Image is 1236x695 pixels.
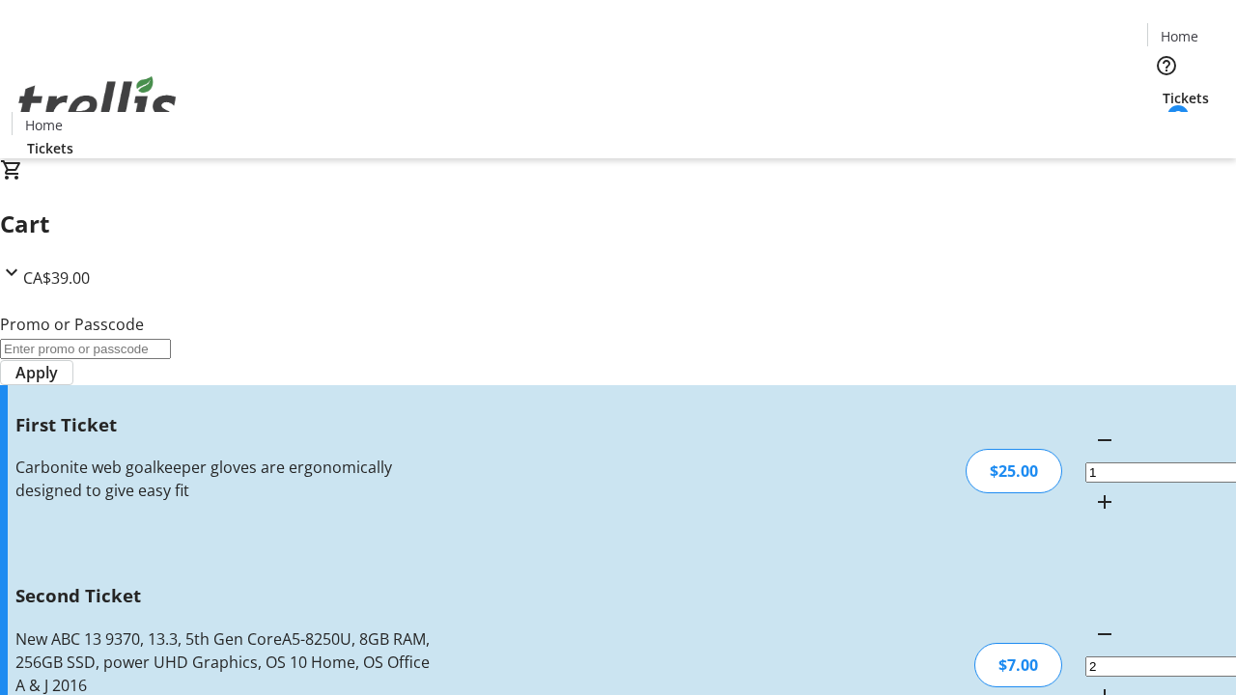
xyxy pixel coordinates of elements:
span: Tickets [27,138,73,158]
button: Increment by one [1085,483,1124,521]
button: Decrement by one [1085,421,1124,459]
div: Carbonite web goalkeeper gloves are ergonomically designed to give easy fit [15,456,437,502]
button: Decrement by one [1085,615,1124,653]
span: Home [25,115,63,135]
span: Tickets [1163,88,1209,108]
a: Tickets [12,138,89,158]
div: $25.00 [966,449,1062,493]
img: Orient E2E Organization 8EfLua6WHE's Logo [12,55,183,152]
a: Home [1148,26,1210,46]
a: Home [13,115,74,135]
a: Tickets [1147,88,1224,108]
h3: First Ticket [15,411,437,438]
button: Cart [1147,108,1186,147]
span: Home [1161,26,1198,46]
span: CA$39.00 [23,267,90,289]
div: $7.00 [974,643,1062,687]
h3: Second Ticket [15,582,437,609]
span: Apply [15,361,58,384]
button: Help [1147,46,1186,85]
